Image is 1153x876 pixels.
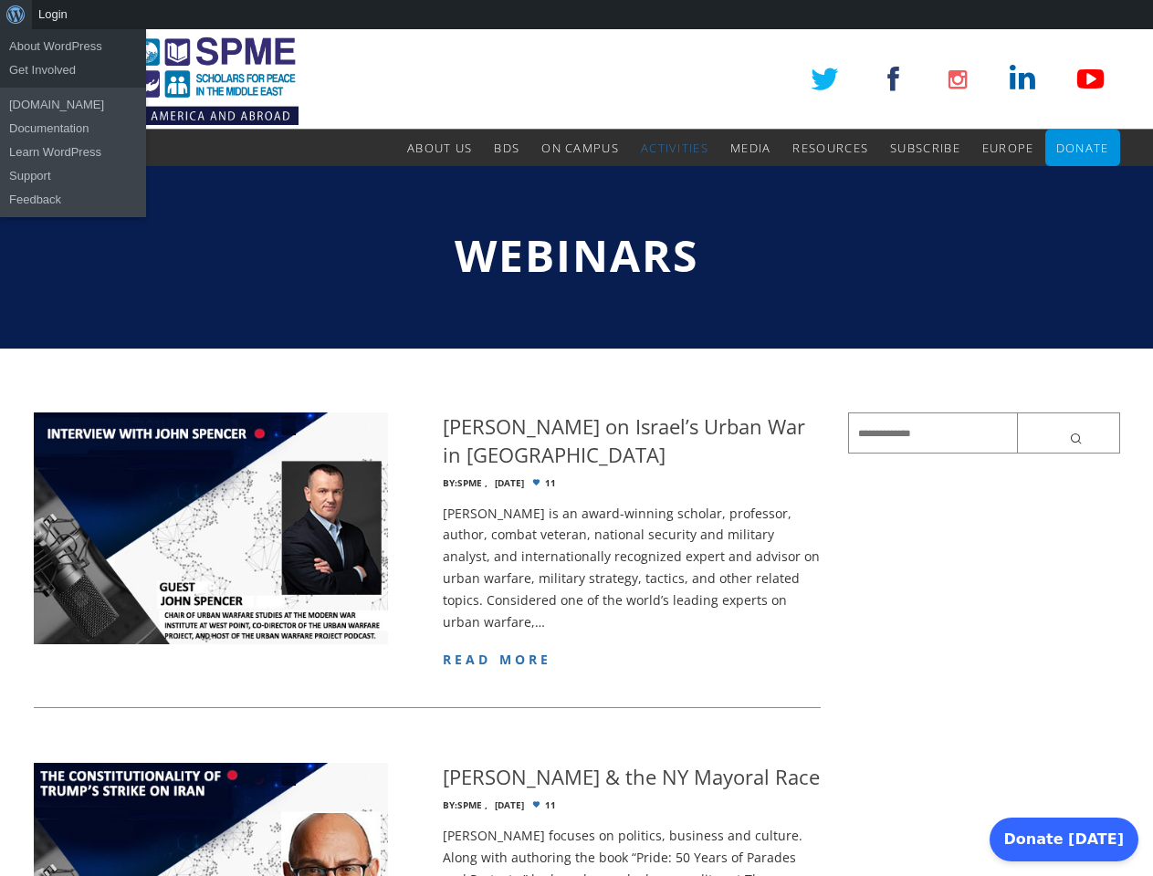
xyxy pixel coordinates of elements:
a: About Us [407,130,472,166]
a: Resources [792,130,868,166]
a: read more [443,651,552,668]
span: Webinars [455,225,698,285]
div: 11 [443,800,821,810]
a: On Campus [541,130,619,166]
span: Subscribe [890,140,960,156]
h4: [PERSON_NAME] & the NY Mayoral Race [443,763,820,791]
a: Europe [982,130,1034,166]
span: By: [443,798,457,811]
span: By: [443,476,457,489]
span: On Campus [541,140,619,156]
a: Donate [1056,130,1109,166]
span: Media [730,140,771,156]
span: Donate [1056,140,1109,156]
time: [DATE] [495,800,524,810]
span: Europe [982,140,1034,156]
a: BDS [494,130,519,166]
h4: [PERSON_NAME] on Israel’s Urban War in [GEOGRAPHIC_DATA] [443,412,821,469]
p: [PERSON_NAME] is an award-winning scholar, professor, author, combat veteran, national security a... [443,503,821,633]
a: Activities [641,130,708,166]
span: Activities [641,140,708,156]
span: Resources [792,140,868,156]
a: SPME [457,476,482,489]
a: Media [730,130,771,166]
a: Subscribe [890,130,960,166]
div: 11 [443,478,821,488]
span: BDS [494,140,519,156]
a: SPME [457,798,482,811]
time: [DATE] [495,478,524,488]
span: About Us [407,140,472,156]
img: SPME [34,29,299,130]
